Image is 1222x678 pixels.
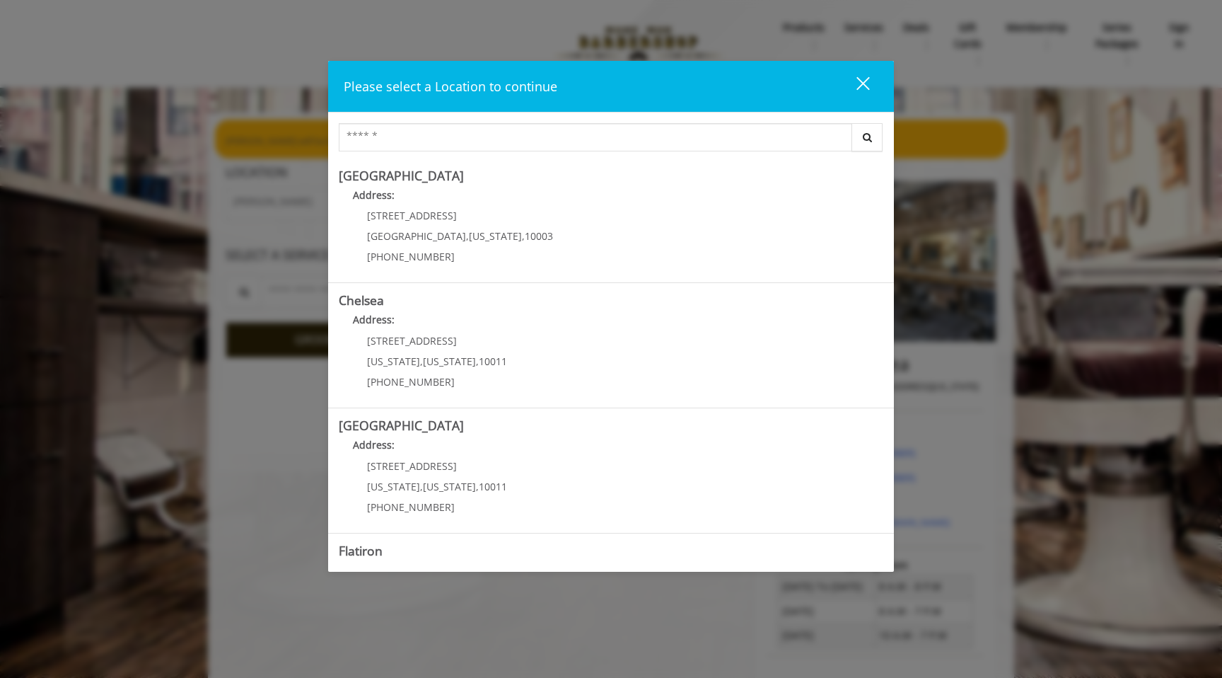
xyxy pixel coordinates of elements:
[367,500,455,514] span: [PHONE_NUMBER]
[367,334,457,347] span: [STREET_ADDRESS]
[339,542,383,559] b: Flatiron
[423,355,476,368] span: [US_STATE]
[353,188,395,202] b: Address:
[353,438,395,452] b: Address:
[367,480,420,493] span: [US_STATE]
[367,250,455,263] span: [PHONE_NUMBER]
[344,78,557,95] span: Please select a Location to continue
[339,417,464,434] b: [GEOGRAPHIC_DATA]
[367,229,466,243] span: [GEOGRAPHIC_DATA]
[367,375,455,389] span: [PHONE_NUMBER]
[476,355,479,368] span: ,
[859,132,875,142] i: Search button
[339,123,852,151] input: Search Center
[840,76,868,97] div: close dialog
[525,229,553,243] span: 10003
[353,313,395,326] b: Address:
[469,229,522,243] span: [US_STATE]
[339,167,464,184] b: [GEOGRAPHIC_DATA]
[479,480,507,493] span: 10011
[522,229,525,243] span: ,
[420,480,423,493] span: ,
[420,355,423,368] span: ,
[830,71,878,100] button: close dialog
[466,229,469,243] span: ,
[367,209,457,222] span: [STREET_ADDRESS]
[339,123,883,159] div: Center Select
[479,355,507,368] span: 10011
[353,563,395,577] b: Address:
[339,292,384,309] b: Chelsea
[476,480,479,493] span: ,
[423,480,476,493] span: [US_STATE]
[367,355,420,368] span: [US_STATE]
[367,459,457,473] span: [STREET_ADDRESS]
